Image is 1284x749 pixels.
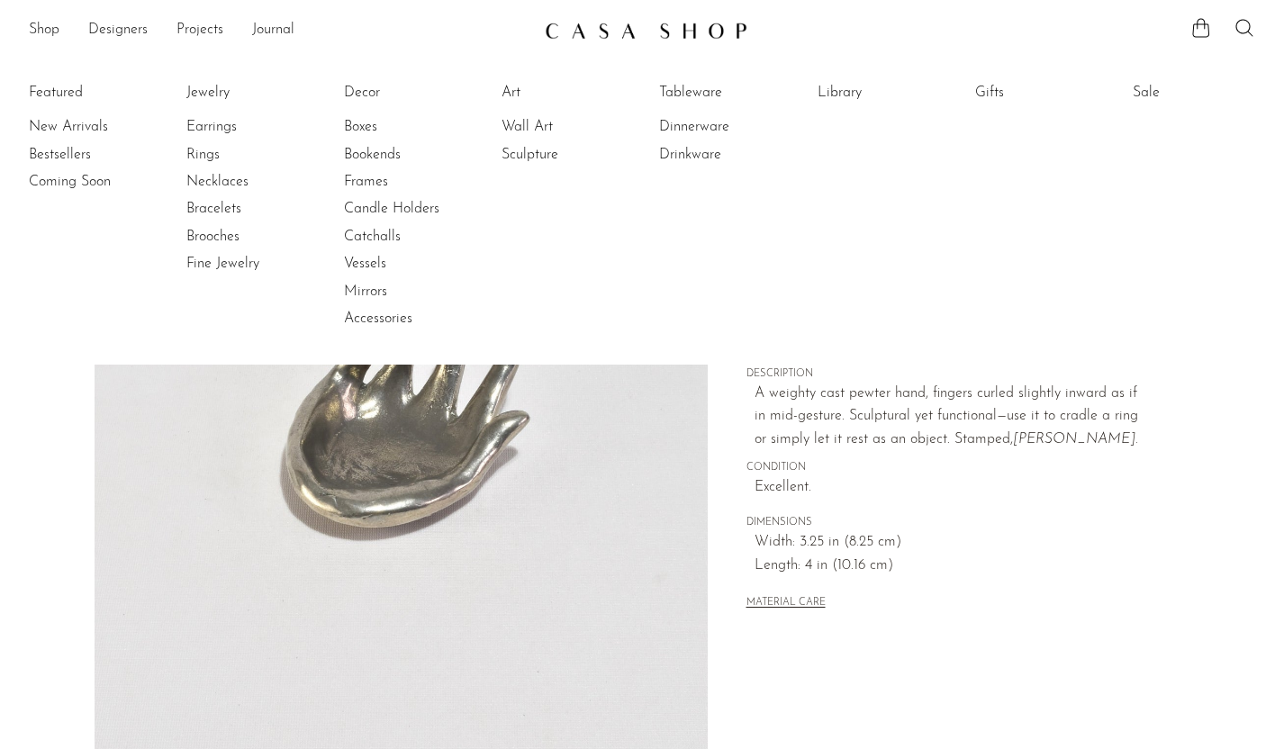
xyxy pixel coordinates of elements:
[975,83,1110,103] a: Gifts
[29,145,164,165] a: Bestsellers
[755,476,1152,500] span: Excellent.
[746,597,826,610] button: MATERIAL CARE
[186,83,321,103] a: Jewelry
[818,79,953,113] ul: Library
[1013,432,1138,447] em: [PERSON_NAME].
[344,172,479,192] a: Frames
[186,199,321,219] a: Bracelets
[502,79,637,168] ul: Art
[746,366,1152,383] span: DESCRIPTION
[29,172,164,192] a: Coming Soon
[1133,83,1268,103] a: Sale
[186,172,321,192] a: Necklaces
[659,83,794,103] a: Tableware
[344,199,479,219] a: Candle Holders
[344,309,479,329] a: Accessories
[252,19,294,42] a: Journal
[29,19,59,42] a: Shop
[186,117,321,137] a: Earrings
[659,117,794,137] a: Dinnerware
[186,254,321,274] a: Fine Jewelry
[344,254,479,274] a: Vessels
[502,145,637,165] a: Sculpture
[344,282,479,302] a: Mirrors
[659,79,794,168] ul: Tableware
[344,145,479,165] a: Bookends
[344,79,479,333] ul: Decor
[755,531,1152,555] span: Width: 3.25 in (8.25 cm)
[659,145,794,165] a: Drinkware
[502,117,637,137] a: Wall Art
[818,83,953,103] a: Library
[29,15,530,46] nav: Desktop navigation
[344,83,479,103] a: Decor
[29,15,530,46] ul: NEW HEADER MENU
[29,117,164,137] a: New Arrivals
[755,555,1152,578] span: Length: 4 in (10.16 cm)
[186,145,321,165] a: Rings
[344,227,479,247] a: Catchalls
[186,79,321,278] ul: Jewelry
[975,79,1110,113] ul: Gifts
[186,227,321,247] a: Brooches
[746,460,1152,476] span: CONDITION
[746,515,1152,531] span: DIMENSIONS
[176,19,223,42] a: Projects
[29,113,164,195] ul: Featured
[1133,79,1268,113] ul: Sale
[88,19,148,42] a: Designers
[755,383,1152,452] p: A weighty cast pewter hand, fingers curled slightly inward as if in mid-gesture. Sculptural yet f...
[502,83,637,103] a: Art
[344,117,479,137] a: Boxes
